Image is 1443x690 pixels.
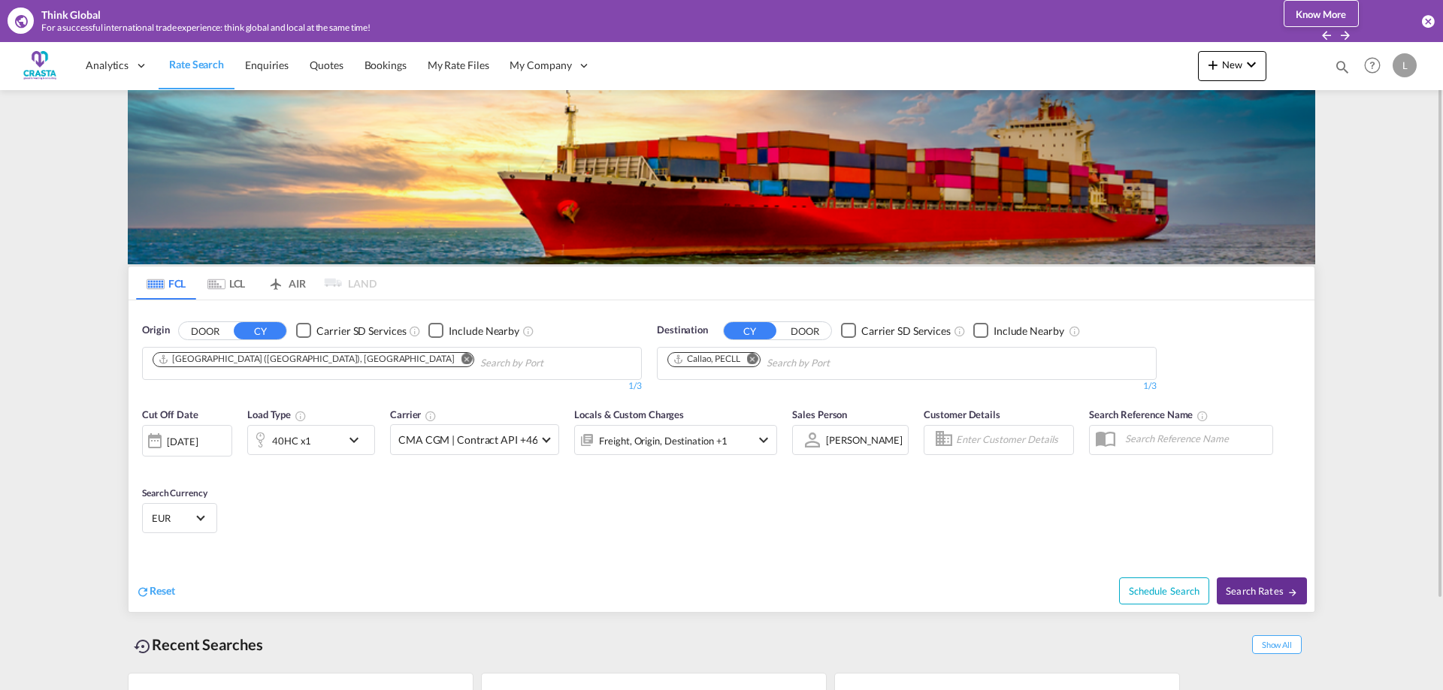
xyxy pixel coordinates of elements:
[142,323,169,338] span: Origin
[657,323,708,338] span: Destination
[1242,56,1260,74] md-icon: icon-chevron-down
[234,322,286,339] button: CY
[574,425,777,455] div: Freight Origin Destination Factory Stuffingicon-chevron-down
[510,58,571,73] span: My Company
[574,408,684,420] span: Locals & Custom Charges
[1393,53,1417,77] div: L
[1226,585,1298,597] span: Search Rates
[169,58,224,71] span: Rate Search
[973,323,1064,339] md-checkbox: Checkbox No Ink
[1339,29,1352,42] md-icon: icon-arrow-right
[129,300,1314,612] div: OriginDOOR CY Checkbox No InkUnchecked: Search for CY (Container Yard) services for all selected ...
[956,429,1069,451] input: Enter Customer Details
[256,267,316,300] md-tab-item: AIR
[295,410,307,422] md-icon: icon-information-outline
[247,425,375,455] div: 40HC x1icon-chevron-down
[136,267,196,300] md-tab-item: FCL
[1334,59,1351,75] md-icon: icon-magnify
[824,429,904,450] md-select: Sales Person: Luca D'Alterio
[86,58,129,73] span: Analytics
[425,410,437,422] md-icon: The selected Trucker/Carrierwill be displayed in the rate results If the rates are from another f...
[673,353,740,366] div: Callao, PECLL
[158,353,454,366] div: Genova (Genoa), ITGOA
[142,487,207,499] span: Search Currency
[994,324,1064,339] div: Include Nearby
[179,322,231,339] button: DOOR
[75,41,159,89] div: Analytics
[673,353,743,366] div: Press delete to remove this chip.
[1420,14,1435,29] button: icon-close-circle
[1360,53,1393,80] div: Help
[365,59,407,71] span: Bookings
[841,323,951,339] md-checkbox: Checkbox No Ink
[150,348,629,375] md-chips-wrap: Chips container. Use arrow keys to select chips.
[245,59,289,71] span: Enquiries
[1334,59,1351,81] div: icon-magnify
[136,585,150,598] md-icon: icon-refresh
[14,14,29,29] md-icon: icon-earth
[316,324,406,339] div: Carrier SD Services
[136,583,175,600] div: icon-refreshReset
[136,267,377,300] md-pagination-wrapper: Use the left and right arrow keys to navigate between tabs
[417,41,500,89] a: My Rate Files
[142,408,198,420] span: Cut Off Date
[247,408,307,420] span: Load Type
[792,408,847,420] span: Sales Person
[150,584,175,597] span: Reset
[152,511,194,525] span: EUR
[428,323,519,339] md-checkbox: Checkbox No Ink
[480,351,623,375] input: Chips input.
[665,348,915,375] md-chips-wrap: Chips container. Use arrow keys to select chips.
[1320,29,1333,42] md-icon: icon-arrow-left
[310,59,343,71] span: Quotes
[499,41,601,89] div: My Company
[159,41,234,89] a: Rate Search
[390,408,437,420] span: Carrier
[267,275,285,286] md-icon: icon-airplane
[41,8,101,23] div: Think Global
[142,425,232,456] div: [DATE]
[737,353,760,368] button: Remove
[128,90,1315,264] img: LCL+%26+FCL+BACKGROUND.png
[1217,577,1307,604] button: Search Ratesicon-arrow-right
[599,430,728,451] div: Freight Origin Destination Factory Stuffing
[1118,427,1272,450] input: Search Reference Name
[954,325,966,337] md-icon: Unchecked: Search for CY (Container Yard) services for all selected carriers.Checked : Search for...
[1287,587,1298,598] md-icon: icon-arrow-right
[779,322,831,339] button: DOOR
[1252,635,1302,654] span: Show All
[398,432,537,447] span: CMA CGM | Contract API +46
[826,434,903,446] div: [PERSON_NAME]
[428,59,489,71] span: My Rate Files
[158,353,457,366] div: Press delete to remove this chip.
[767,351,909,375] input: Chips input.
[272,430,311,451] div: 40HC x1
[657,380,1157,393] div: 1/3
[1339,28,1352,42] button: icon-arrow-right
[1320,28,1337,42] button: icon-arrow-left
[142,380,642,393] div: 1/3
[1296,8,1346,20] span: Know More
[522,325,534,337] md-icon: Unchecked: Ignores neighbouring ports when fetching rates.Checked : Includes neighbouring ports w...
[1204,59,1260,71] span: New
[409,325,421,337] md-icon: Unchecked: Search for CY (Container Yard) services for all selected carriers.Checked : Search for...
[861,324,951,339] div: Carrier SD Services
[1360,53,1385,78] span: Help
[134,637,152,655] md-icon: icon-backup-restore
[1204,56,1222,74] md-icon: icon-plus 400-fg
[1089,408,1209,420] span: Search Reference Name
[451,353,473,368] button: Remove
[196,267,256,300] md-tab-item: LCL
[142,455,153,475] md-datepicker: Select
[23,48,56,82] img: ac429df091a311ed8aa72df674ea3bd9.png
[150,507,209,529] md-select: Select Currency: € EUREuro
[755,431,773,449] md-icon: icon-chevron-down
[345,431,371,449] md-icon: icon-chevron-down
[1119,577,1209,604] button: Note: By default Schedule search will only considerorigin ports, destination ports and cut off da...
[41,22,1221,35] div: For a successful international trade experience: think global and local at the same time!
[449,324,519,339] div: Include Nearby
[724,322,776,339] button: CY
[1069,325,1081,337] md-icon: Unchecked: Ignores neighbouring ports when fetching rates.Checked : Includes neighbouring ports w...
